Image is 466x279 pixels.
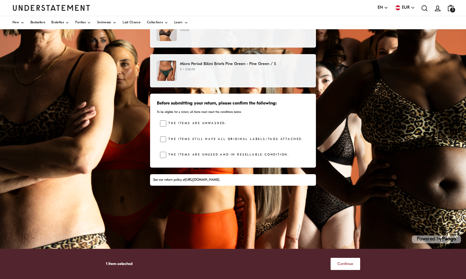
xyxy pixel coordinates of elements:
[444,2,457,14] a: 3
[412,235,461,243] p: Powered by
[174,21,183,24] span: Learn
[166,136,303,142] label: The items still have all original labels/tags attached.
[12,16,24,29] a: New
[402,4,410,11] span: EUR
[157,61,177,81] img: micro-period-bikini-briefs-pine-54.jpg
[180,28,292,33] p: €55.20
[185,178,219,182] a: [URL][DOMAIN_NAME]
[97,16,116,29] a: Swimwear
[378,4,388,11] button: EN
[166,120,227,127] label: The items are unwashed.
[75,16,91,29] a: Panties
[157,100,309,107] h3: Before submitting your return, please confirm the following:
[147,21,163,24] span: Collections
[31,16,45,29] a: Bestsellers
[450,7,455,12] span: 3
[75,21,86,24] span: Panties
[31,21,45,24] span: Bestsellers
[174,16,188,29] a: Learn
[97,21,111,24] span: Swimwear
[123,16,140,29] a: Last Chance
[157,110,309,114] p: To be eligible for a return, all items must meet the conditions below.
[442,237,456,242] a: Pango
[180,61,309,67] p: Micro Period Bikini Briefs Pine Green - Pine Green / S
[166,152,289,158] label: The items are unused and in resellable condition.
[180,67,309,72] p: 2 × €28.00
[51,21,64,24] span: Bralettes
[147,16,168,29] a: Collections
[153,178,313,183] div: See our return policy at .
[123,21,140,24] span: Last Chance
[394,4,415,11] button: EUR
[378,4,383,11] span: EN
[12,21,19,24] span: New
[157,21,177,41] img: BLAC-BRA-016.jpg
[12,5,90,11] a: Understatement Homepage
[51,16,69,29] a: Bralettes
